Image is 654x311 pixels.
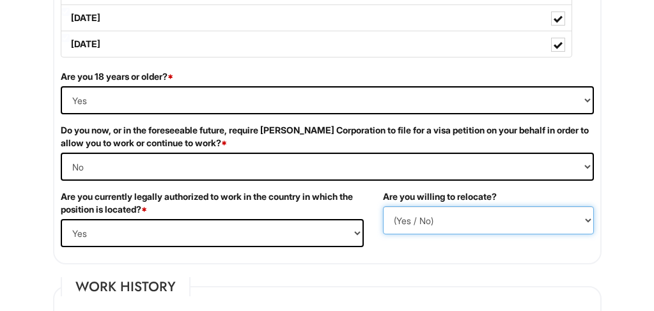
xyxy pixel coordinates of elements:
[61,219,364,247] select: (Yes / No)
[383,190,497,203] label: Are you willing to relocate?
[61,124,594,149] label: Do you now, or in the foreseeable future, require [PERSON_NAME] Corporation to file for a visa pe...
[61,31,572,57] label: [DATE]
[383,206,594,234] select: (Yes / No)
[61,277,191,296] legend: Work History
[61,153,594,181] select: (Yes / No)
[61,190,364,216] label: Are you currently legally authorized to work in the country in which the position is located?
[61,70,173,83] label: Are you 18 years or older?
[61,86,594,114] select: (Yes / No)
[61,5,572,31] label: [DATE]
